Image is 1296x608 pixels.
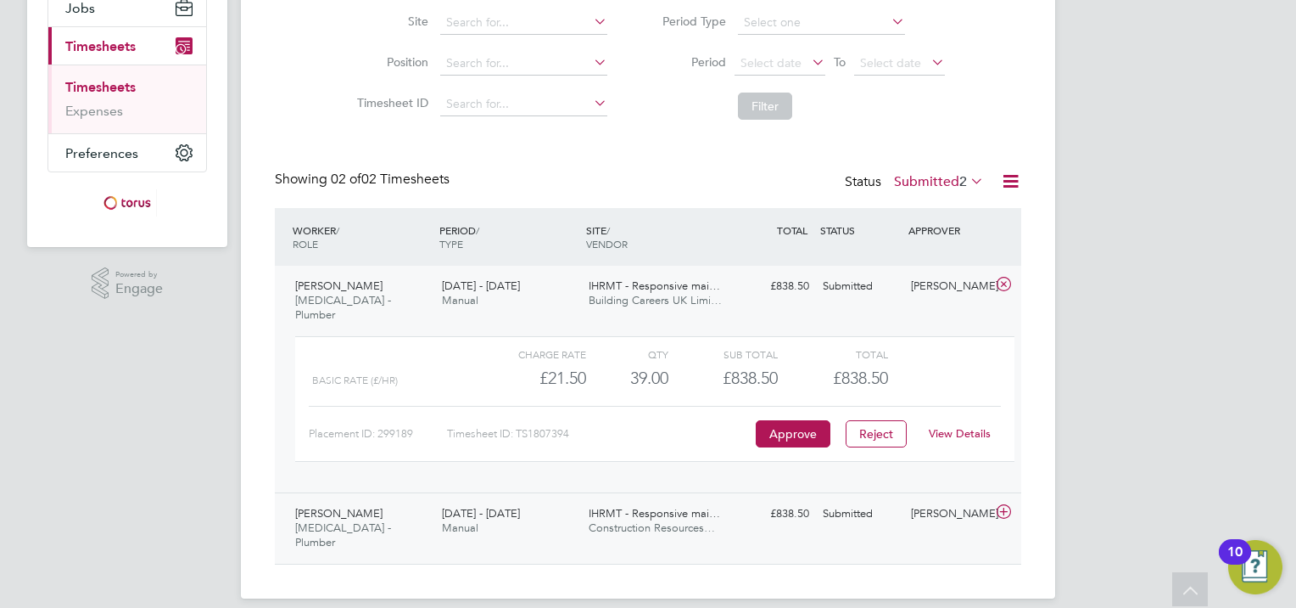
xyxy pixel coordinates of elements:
span: 02 Timesheets [331,171,450,188]
span: 2 [959,173,967,190]
button: Preferences [48,134,206,172]
span: 02 of [331,171,361,188]
span: [MEDICAL_DATA] - Plumber [295,293,391,322]
label: Position [352,54,428,70]
div: Status [845,171,987,194]
span: / [336,223,339,237]
div: £838.50 [668,364,778,392]
div: £21.50 [477,364,586,392]
div: Placement ID: 299189 [309,420,447,448]
span: [DATE] - [DATE] [442,279,520,293]
input: Search for... [440,93,607,116]
span: Preferences [65,145,138,161]
span: Construction Resources… [589,521,715,535]
input: Search for... [440,11,607,35]
a: Go to home page [47,189,207,217]
div: £838.50 [728,500,816,528]
span: Powered by [115,267,163,282]
img: torus-logo-retina.png [98,189,157,217]
span: Engage [115,282,163,296]
input: Select one [738,11,905,35]
span: [MEDICAL_DATA] - Plumber [295,521,391,549]
div: Sub Total [668,344,778,364]
span: IHRMT - Responsive mai… [589,279,720,293]
span: / [606,223,610,237]
div: [PERSON_NAME] [904,273,992,301]
span: VENDOR [586,237,628,251]
button: Timesheets [48,27,206,65]
button: Open Resource Center, 10 new notifications [1228,540,1282,594]
span: Manual [442,293,478,307]
div: APPROVER [904,215,992,245]
div: SITE [582,215,729,259]
div: Charge rate [477,344,586,364]
span: IHRMT - Responsive mai… [589,506,720,521]
span: Basic Rate (£/HR) [312,374,398,386]
button: Approve [756,420,830,448]
span: To [829,51,851,73]
a: Powered byEngage [92,267,164,300]
div: PERIOD [435,215,582,259]
div: Showing [275,171,453,189]
div: 39.00 [586,364,668,392]
span: ROLE [293,237,318,251]
div: Timesheets [48,65,206,133]
div: Submitted [816,500,904,528]
span: [PERSON_NAME] [295,279,383,293]
button: Reject [846,420,907,448]
span: TOTAL [777,223,807,237]
span: £838.50 [833,368,888,388]
div: STATUS [816,215,904,245]
div: £838.50 [728,273,816,301]
input: Search for... [440,52,607,76]
div: QTY [586,344,668,364]
div: Timesheet ID: TS1807394 [447,420,751,448]
div: WORKER [288,215,435,259]
span: TYPE [439,237,463,251]
label: Period Type [650,14,726,29]
span: Select date [740,55,802,70]
span: / [476,223,479,237]
label: Timesheet ID [352,95,428,110]
label: Period [650,54,726,70]
label: Site [352,14,428,29]
div: Total [778,344,887,364]
a: View Details [929,426,991,441]
div: 10 [1227,552,1243,574]
div: Submitted [816,273,904,301]
span: [DATE] - [DATE] [442,506,520,521]
span: Timesheets [65,38,136,54]
span: Select date [860,55,921,70]
button: Filter [738,93,792,120]
span: Manual [442,521,478,535]
a: Expenses [65,103,123,119]
span: [PERSON_NAME] [295,506,383,521]
div: [PERSON_NAME] [904,500,992,528]
a: Timesheets [65,79,136,95]
label: Submitted [894,173,984,190]
span: Building Careers UK Limi… [589,293,722,307]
